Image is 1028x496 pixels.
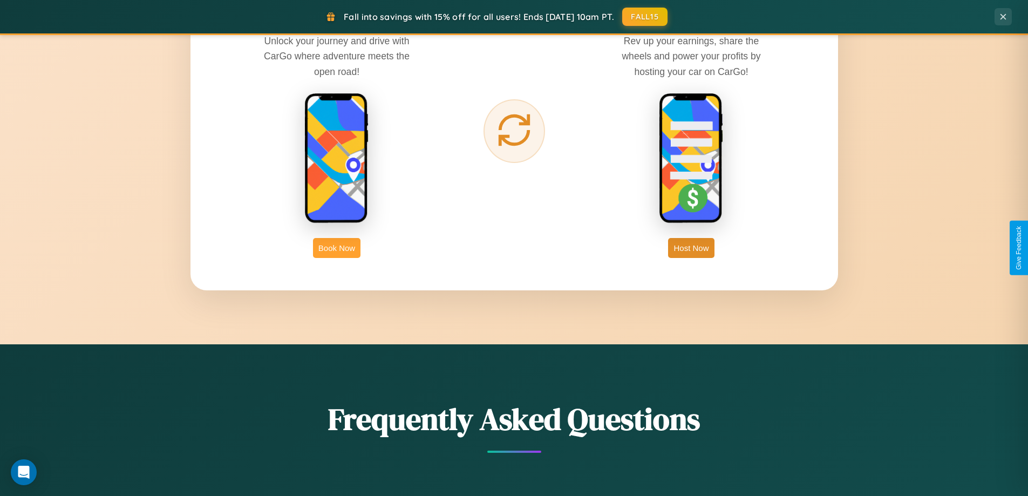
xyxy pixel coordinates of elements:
img: rent phone [304,93,369,225]
h2: Frequently Asked Questions [190,398,838,440]
p: Unlock your journey and drive with CarGo where adventure meets the open road! [256,33,418,79]
span: Fall into savings with 15% off for all users! Ends [DATE] 10am PT. [344,11,614,22]
img: host phone [659,93,724,225]
div: Give Feedback [1015,226,1023,270]
button: Book Now [313,238,360,258]
button: Host Now [668,238,714,258]
p: Rev up your earnings, share the wheels and power your profits by hosting your car on CarGo! [610,33,772,79]
div: Open Intercom Messenger [11,459,37,485]
button: FALL15 [622,8,668,26]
